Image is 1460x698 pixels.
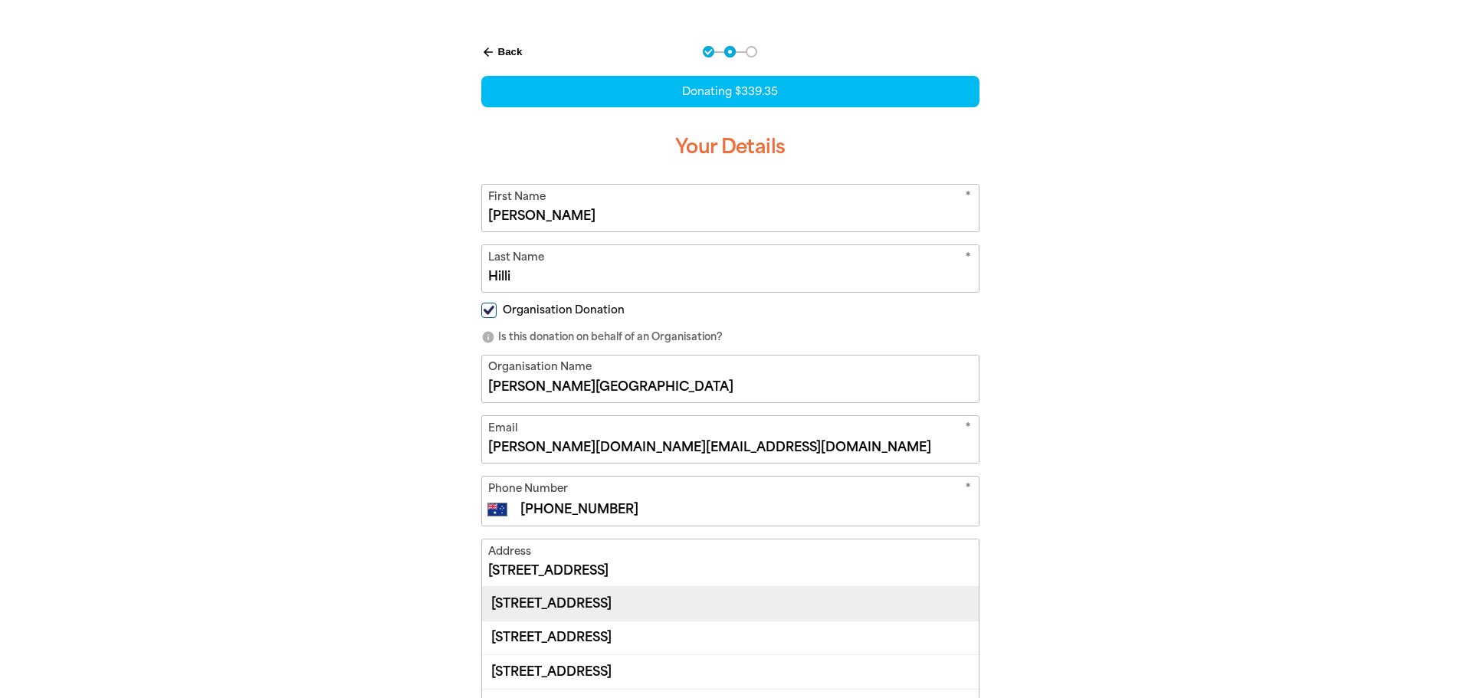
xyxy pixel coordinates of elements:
button: Navigate to step 3 of 3 to enter your payment details [746,46,757,57]
i: Required [965,480,971,500]
div: [STREET_ADDRESS] [482,654,979,688]
h3: Your Details [481,123,979,172]
div: [STREET_ADDRESS] [482,621,979,654]
input: Organisation Donation [481,303,497,318]
button: Back [475,39,529,65]
button: Navigate to step 2 of 3 to enter your details [724,46,736,57]
div: Donating $339.35 [481,76,979,107]
i: arrow_back [481,45,495,59]
span: Organisation Donation [503,303,625,317]
div: [STREET_ADDRESS] [482,587,979,620]
p: Is this donation on behalf of an Organisation? [481,329,979,345]
i: info [481,330,495,344]
button: Navigate to step 1 of 3 to enter your donation amount [703,46,714,57]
